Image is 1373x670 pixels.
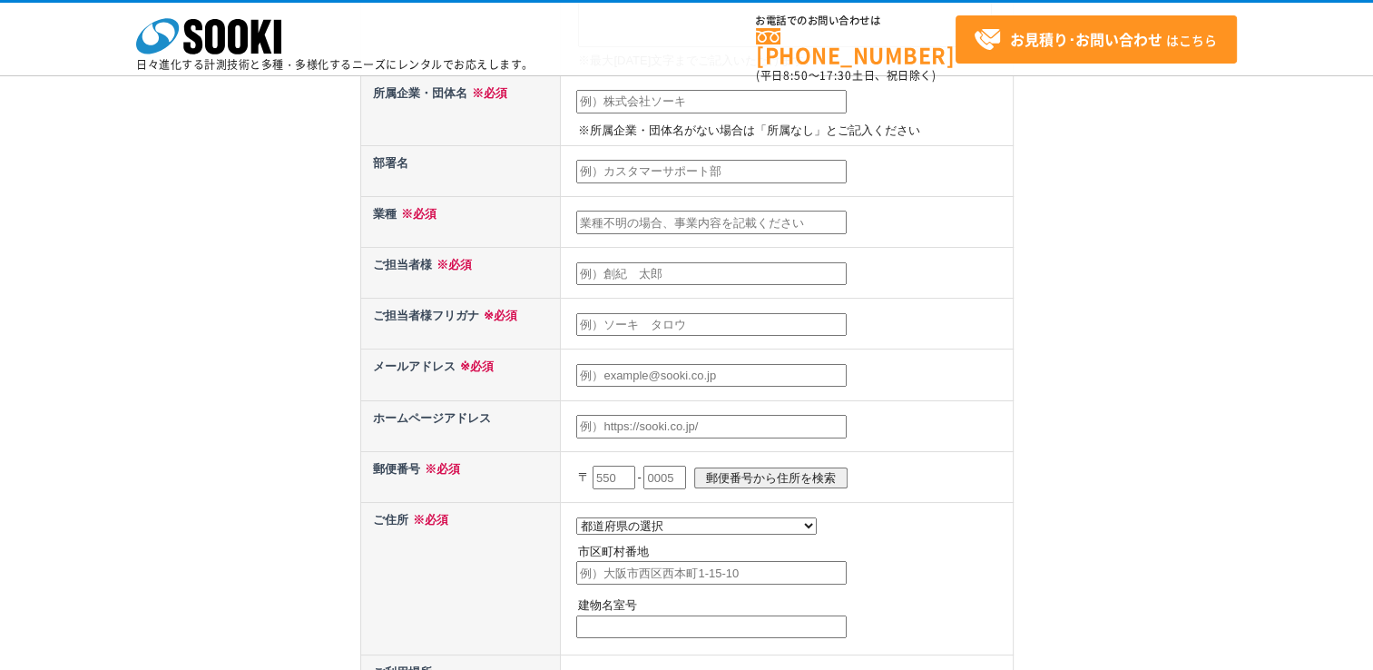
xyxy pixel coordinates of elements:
span: ※必須 [432,258,472,271]
th: メールアドレス [360,350,561,400]
input: 0005 [643,466,686,489]
p: 市区町村番地 [578,543,1008,562]
span: (平日 ～ 土日、祝日除く) [756,67,936,84]
th: ご担当者様 [360,248,561,299]
th: 所属企業・団体名 [360,75,561,145]
input: 例）example@sooki.co.jp [576,364,847,388]
th: 部署名 [360,145,561,196]
input: 550 [593,466,635,489]
span: はこちら [974,26,1217,54]
span: ※必須 [467,86,507,100]
th: 郵便番号 [360,451,561,502]
span: 8:50 [783,67,809,84]
th: ご担当者様フリガナ [360,299,561,350]
strong: お見積り･お問い合わせ [1010,28,1162,50]
span: ※必須 [397,207,436,221]
input: 業種不明の場合、事業内容を記載ください [576,211,847,234]
input: 例）創紀 太郎 [576,262,847,286]
input: 例）大阪市西区西本町1-15-10 [576,561,847,585]
input: 郵便番号から住所を検索 [694,468,848,488]
a: [PHONE_NUMBER] [756,28,956,65]
p: 日々進化する計測技術と多種・多様化するニーズにレンタルでお応えします。 [136,59,534,70]
input: 例）https://sooki.co.jp/ [576,415,847,438]
a: お見積り･お問い合わせはこちら [956,15,1237,64]
span: 17:30 [819,67,852,84]
input: 例）株式会社ソーキ [576,90,847,113]
p: 建物名室号 [578,596,1008,616]
input: 例）カスタマーサポート部 [576,160,847,183]
p: ※所属企業・団体名がない場合は「所属なし」とご記入ください [578,122,1008,141]
span: お電話でのお問い合わせは [756,15,956,26]
th: ホームページアドレス [360,400,561,451]
span: ※必須 [408,513,448,527]
th: 業種 [360,196,561,247]
span: ※必須 [420,462,460,476]
span: ※必須 [456,360,494,373]
th: ご住所 [360,502,561,655]
p: 〒 - [578,458,1008,498]
input: 例）ソーキ タロウ [576,313,847,337]
span: ※必須 [479,309,517,322]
